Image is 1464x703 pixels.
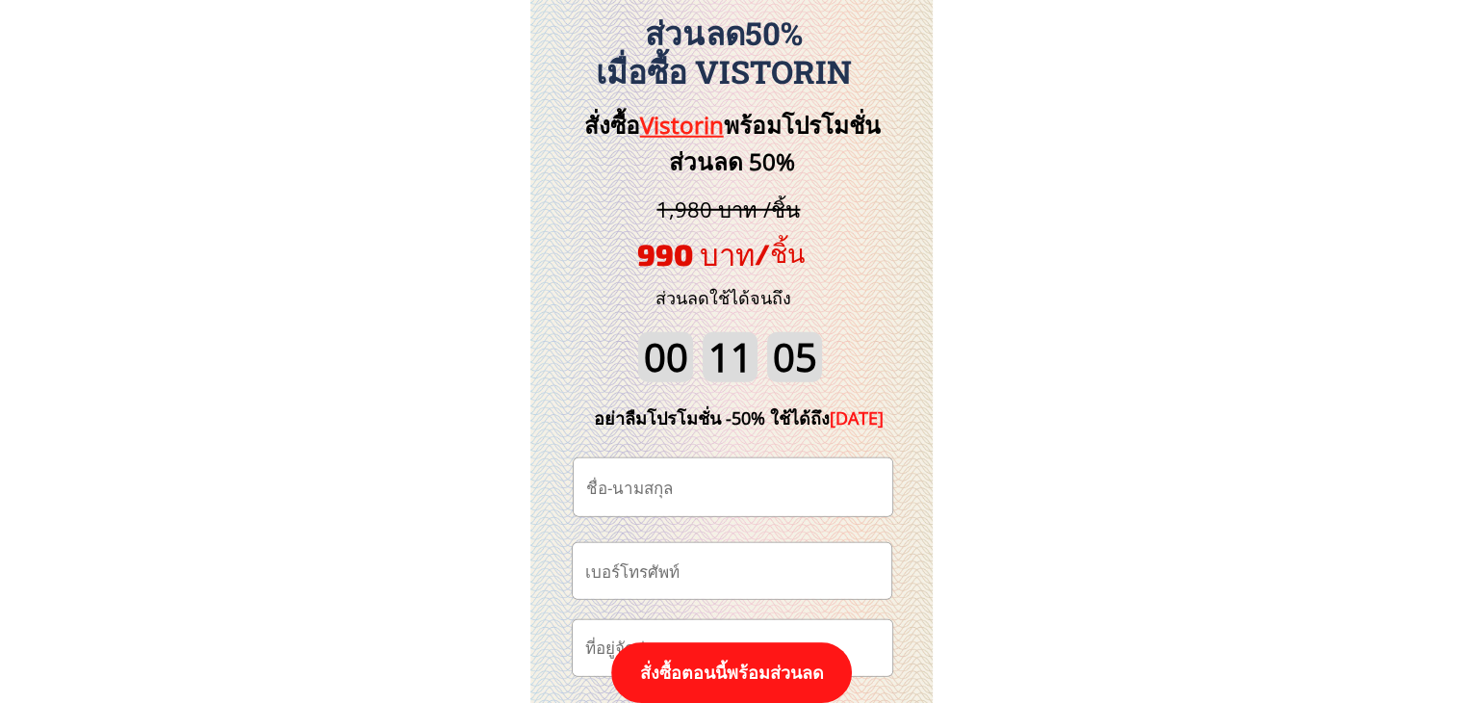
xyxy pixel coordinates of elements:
span: Vistorin [640,109,724,141]
input: เบอร์โทรศัพท์ [580,543,884,598]
span: [DATE] [830,406,884,430]
input: ที่อยู่จัดส่ง [580,620,885,676]
h3: ส่วนลดใช้ได้จนถึง [629,284,817,312]
h3: สั่งซื้อ พร้อมโปรโมชั่นส่วนลด 50% [552,107,912,181]
h3: ส่วนลด50% เมื่อซื้อ Vistorin [520,14,928,91]
span: /ชิ้น [755,237,805,268]
div: อย่าลืมโปรโมชั่น -50% ใช้ได้ถึง [565,404,913,432]
span: 1,980 บาท /ชิ้น [656,195,800,223]
p: สั่งซื้อตอนนี้พร้อมส่วนลด [611,642,852,703]
span: 990 บาท [637,236,755,272]
input: ชื่อ-นามสกุล [581,458,885,516]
